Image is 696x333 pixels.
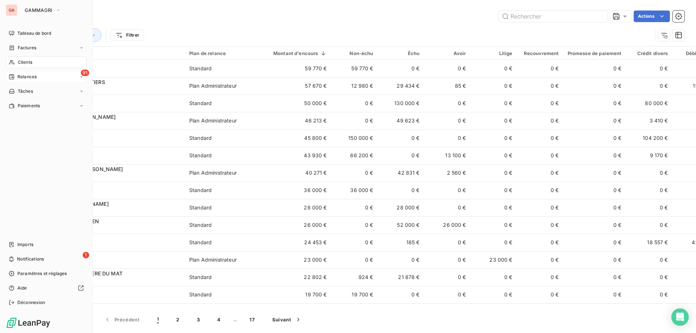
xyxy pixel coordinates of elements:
[264,312,311,327] button: Suivant
[517,199,563,216] td: 0 €
[378,77,424,95] td: 29 434 €
[499,11,608,22] input: Rechercher
[471,60,517,77] td: 0 €
[378,199,424,216] td: 28 000 €
[563,216,626,234] td: 0 €
[50,86,181,93] span: 003390
[17,30,51,37] span: Tableau de bord
[471,199,517,216] td: 0 €
[50,173,181,180] span: 003051
[50,103,181,111] span: 028538
[83,252,89,258] span: 1
[626,286,672,303] td: 0 €
[626,216,672,234] td: 0 €
[568,50,622,56] div: Promesse de paiement
[17,74,37,80] span: Relances
[189,274,212,281] div: Standard
[260,147,331,164] td: 43 930 €
[17,241,33,248] span: Imports
[331,286,378,303] td: 19 700 €
[331,77,378,95] td: 12 980 €
[563,60,626,77] td: 0 €
[471,129,517,147] td: 0 €
[189,152,212,159] div: Standard
[471,234,517,251] td: 0 €
[50,208,181,215] span: 028643
[260,234,331,251] td: 24 453 €
[563,251,626,269] td: 0 €
[626,199,672,216] td: 0 €
[331,112,378,129] td: 0 €
[424,147,471,164] td: 13 100 €
[260,216,331,234] td: 26 000 €
[189,221,212,229] div: Standard
[17,285,27,291] span: Aide
[626,234,672,251] td: 18 557 €
[378,269,424,286] td: 21 878 €
[189,134,212,142] div: Standard
[17,270,67,277] span: Paramètres et réglages
[95,312,148,327] button: Précédent
[471,251,517,269] td: 23 000 €
[671,308,689,326] div: Open Intercom Messenger
[50,295,181,302] span: 028655
[50,277,181,284] span: 024942
[18,88,33,95] span: Tâches
[50,155,181,163] span: 028649
[17,256,44,262] span: Notifications
[50,138,181,145] span: 028648
[331,199,378,216] td: 0 €
[626,129,672,147] td: 104 200 €
[331,269,378,286] td: 924 €
[331,60,378,77] td: 59 770 €
[50,121,181,128] span: 003259
[260,303,331,321] td: 18 251 €
[241,312,264,327] button: 17
[563,234,626,251] td: 0 €
[424,303,471,321] td: 0 €
[189,256,237,263] div: Plan Administrateur
[563,147,626,164] td: 0 €
[517,303,563,321] td: 0 €
[471,77,517,95] td: 0 €
[626,147,672,164] td: 9 170 €
[18,59,32,66] span: Clients
[331,216,378,234] td: 0 €
[424,234,471,251] td: 0 €
[517,234,563,251] td: 0 €
[189,50,256,56] div: Plan de relance
[189,100,212,107] div: Standard
[50,68,181,76] span: 028651
[189,291,212,298] div: Standard
[260,164,331,182] td: 40 271 €
[331,164,378,182] td: 0 €
[517,182,563,199] td: 0 €
[424,95,471,112] td: 0 €
[424,199,471,216] td: 0 €
[189,169,237,176] div: Plan Administrateur
[424,269,471,286] td: 0 €
[260,77,331,95] td: 57 670 €
[378,303,424,321] td: 18 251 €
[471,147,517,164] td: 0 €
[630,50,668,56] div: Crédit divers
[471,303,517,321] td: 0 €
[378,129,424,147] td: 0 €
[260,95,331,112] td: 50 000 €
[50,260,181,267] span: 016056
[382,50,420,56] div: Échu
[378,112,424,129] td: 49 623 €
[424,60,471,77] td: 0 €
[424,216,471,234] td: 26 000 €
[378,95,424,112] td: 130 000 €
[563,77,626,95] td: 0 €
[471,286,517,303] td: 0 €
[471,269,517,286] td: 0 €
[626,269,672,286] td: 0 €
[424,164,471,182] td: 2 560 €
[471,95,517,112] td: 0 €
[260,112,331,129] td: 46 213 €
[517,112,563,129] td: 0 €
[563,95,626,112] td: 0 €
[517,251,563,269] td: 0 €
